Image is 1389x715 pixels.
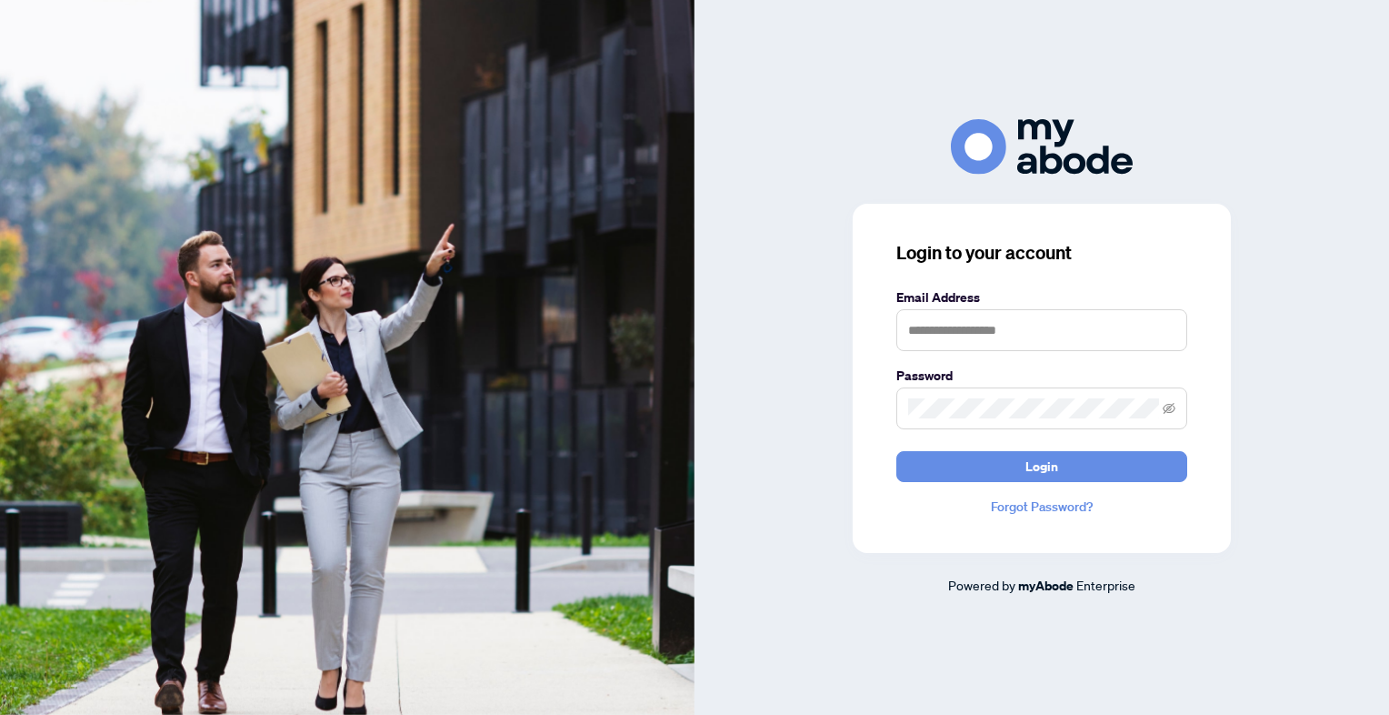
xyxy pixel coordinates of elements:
a: myAbode [1018,576,1074,596]
button: Login [896,451,1187,482]
span: Powered by [948,577,1015,593]
label: Email Address [896,287,1187,307]
span: eye-invisible [1163,402,1175,415]
img: ma-logo [951,119,1133,175]
h3: Login to your account [896,240,1187,266]
a: Forgot Password? [896,497,1187,517]
span: Enterprise [1076,577,1135,593]
label: Password [896,366,1187,386]
span: Login [1025,452,1058,481]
